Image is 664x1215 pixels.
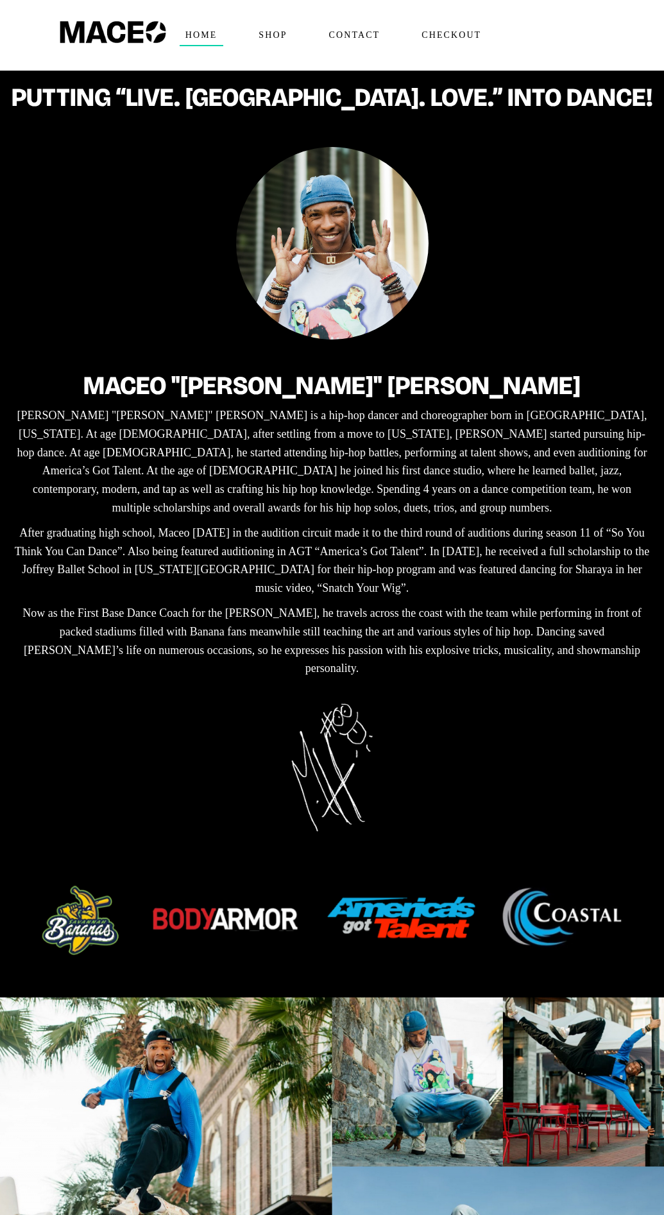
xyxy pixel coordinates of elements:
[13,604,651,678] p: Now as the First Base Dance Coach for the [PERSON_NAME], he travels across the coast with the tea...
[236,147,429,340] img: Maceo Harrison
[13,406,651,517] p: [PERSON_NAME] "[PERSON_NAME]" [PERSON_NAME] is a hip-hop dancer and choreographer born in [GEOGRA...
[13,524,651,598] p: After graduating high school, Maceo [DATE] in the audition circuit made it to the third round of ...
[13,372,651,400] h2: Maceo "[PERSON_NAME]" [PERSON_NAME]
[416,25,486,46] span: Checkout
[291,703,373,832] img: Maceo Harrison Signature
[323,25,386,46] span: Contact
[28,883,637,958] img: brands_maceo
[180,25,223,46] span: Home
[253,25,292,46] span: Shop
